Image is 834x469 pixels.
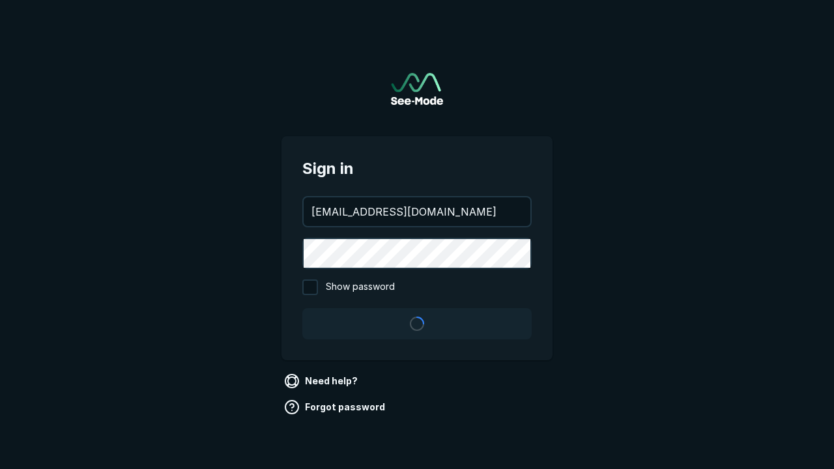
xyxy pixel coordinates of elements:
img: See-Mode Logo [391,73,443,105]
span: Show password [326,279,395,295]
input: your@email.com [304,197,530,226]
a: Go to sign in [391,73,443,105]
a: Need help? [281,371,363,391]
span: Sign in [302,157,532,180]
a: Forgot password [281,397,390,418]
